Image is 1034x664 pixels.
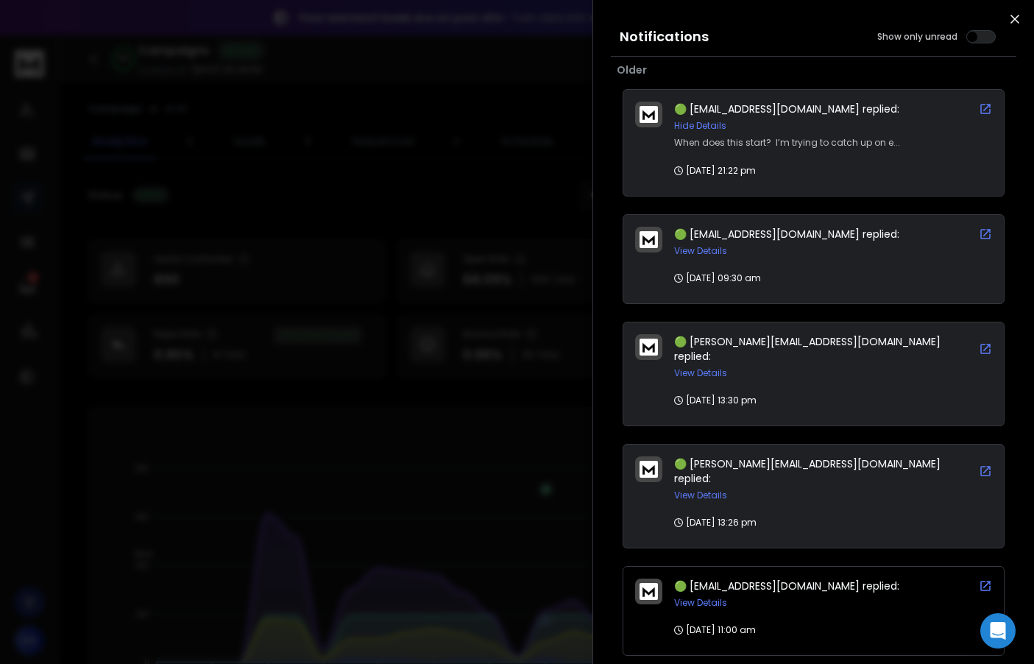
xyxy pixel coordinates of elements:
[877,31,957,43] label: Show only unread
[674,395,757,406] p: [DATE] 13:30 pm
[674,579,899,593] span: 🟢 [EMAIL_ADDRESS][DOMAIN_NAME] replied:
[674,517,757,529] p: [DATE] 13:26 pm
[640,461,658,478] img: logo
[674,227,899,241] span: 🟢 [EMAIL_ADDRESS][DOMAIN_NAME] replied:
[674,120,726,132] button: Hide Details
[674,490,727,501] button: View Details
[674,597,727,609] button: View Details
[640,339,658,356] img: logo
[674,102,899,116] span: 🟢 [EMAIL_ADDRESS][DOMAIN_NAME] replied:
[620,27,709,47] h3: Notifications
[674,334,941,364] span: 🟢 [PERSON_NAME][EMAIL_ADDRESS][DOMAIN_NAME] replied:
[674,624,756,636] p: [DATE] 11:00 am
[640,583,658,600] img: logo
[980,613,1016,649] div: Open Intercom Messenger
[674,272,761,284] p: [DATE] 09:30 am
[674,456,941,486] span: 🟢 [PERSON_NAME][EMAIL_ADDRESS][DOMAIN_NAME] replied:
[640,106,658,123] img: logo
[674,137,900,149] div: When does this start? I’m trying to catch up on e...
[617,63,1010,77] p: Older
[674,245,727,257] button: View Details
[674,367,727,379] button: View Details
[640,231,658,248] img: logo
[674,165,756,177] p: [DATE] 21:22 pm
